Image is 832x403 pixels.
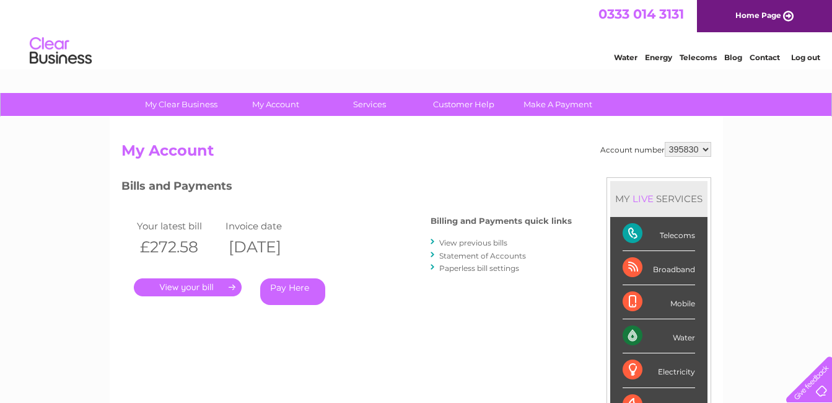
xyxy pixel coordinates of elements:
th: £272.58 [134,234,223,260]
td: Your latest bill [134,218,223,234]
a: Paperless bill settings [439,263,519,273]
div: Water [623,319,695,353]
div: MY SERVICES [610,181,707,216]
h2: My Account [121,142,711,166]
a: Blog [724,53,742,62]
a: . [134,278,242,296]
a: View previous bills [439,238,507,247]
a: My Clear Business [130,93,232,116]
a: Telecoms [680,53,717,62]
div: LIVE [630,193,656,205]
a: Energy [645,53,672,62]
a: Contact [750,53,780,62]
th: [DATE] [222,234,312,260]
div: Mobile [623,285,695,319]
h3: Bills and Payments [121,177,572,199]
a: Pay Here [260,278,325,305]
div: Account number [600,142,711,157]
a: Statement of Accounts [439,251,526,260]
div: Telecoms [623,217,695,251]
a: Customer Help [413,93,515,116]
a: Services [318,93,421,116]
a: Water [614,53,637,62]
a: 0333 014 3131 [598,6,684,22]
a: My Account [224,93,326,116]
h4: Billing and Payments quick links [431,216,572,226]
a: Log out [791,53,820,62]
a: Make A Payment [507,93,609,116]
div: Broadband [623,251,695,285]
td: Invoice date [222,218,312,234]
div: Electricity [623,353,695,387]
img: logo.png [29,32,92,70]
